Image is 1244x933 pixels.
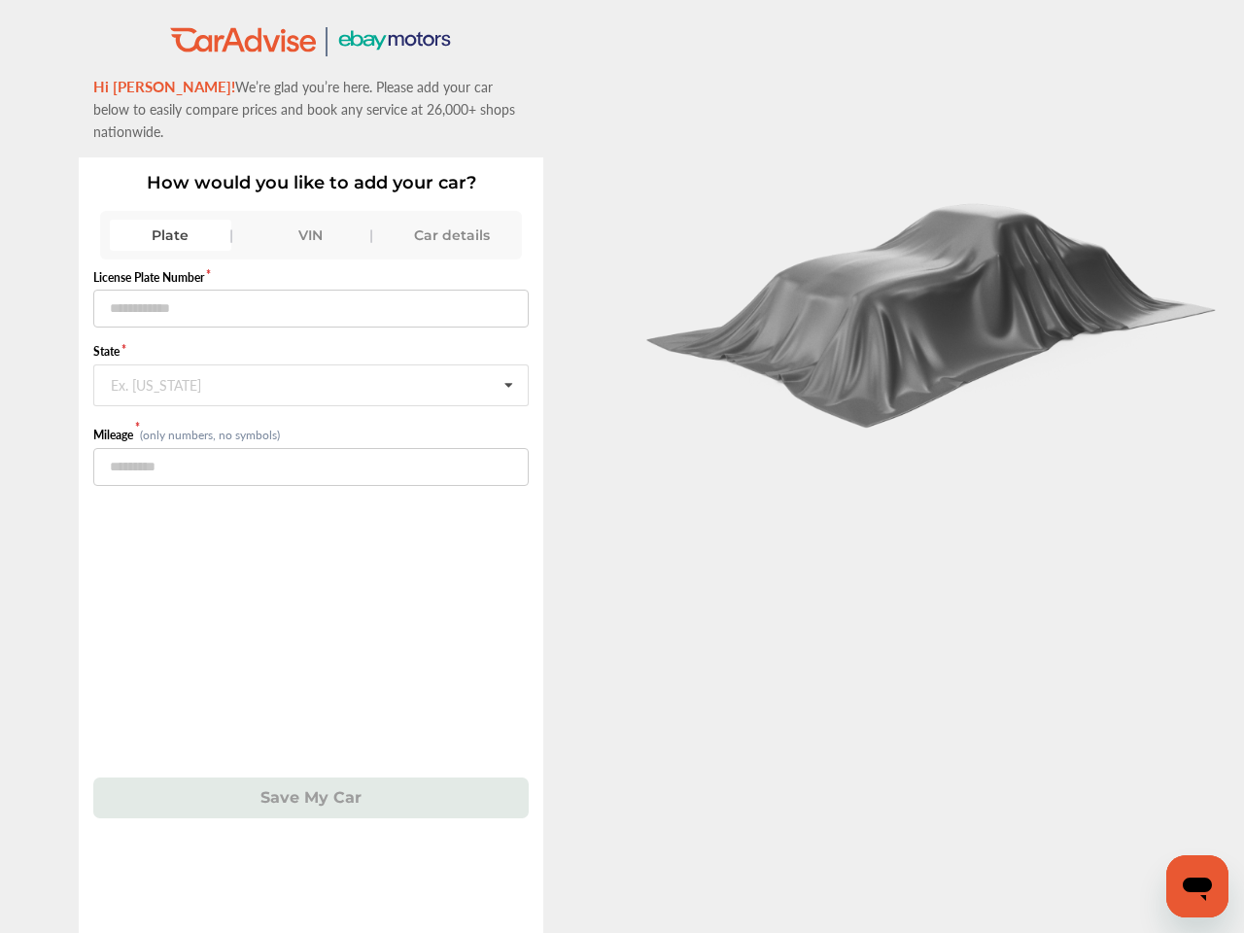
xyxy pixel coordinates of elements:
[1166,855,1228,917] iframe: Button to launch messaging window
[140,427,280,443] small: (only numbers, no symbols)
[93,269,529,286] label: License Plate Number
[635,187,1231,429] img: carCoverBlack.2823a3dccd746e18b3f8.png
[111,377,201,389] div: Ex. [US_STATE]
[110,220,231,251] div: Plate
[251,220,372,251] div: VIN
[93,427,140,443] label: Mileage
[391,220,512,251] div: Car details
[93,343,529,360] label: State
[93,77,515,141] span: We’re glad you’re here. Please add your car below to easily compare prices and book any service a...
[93,76,235,96] span: Hi [PERSON_NAME]!
[93,172,529,193] p: How would you like to add your car?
